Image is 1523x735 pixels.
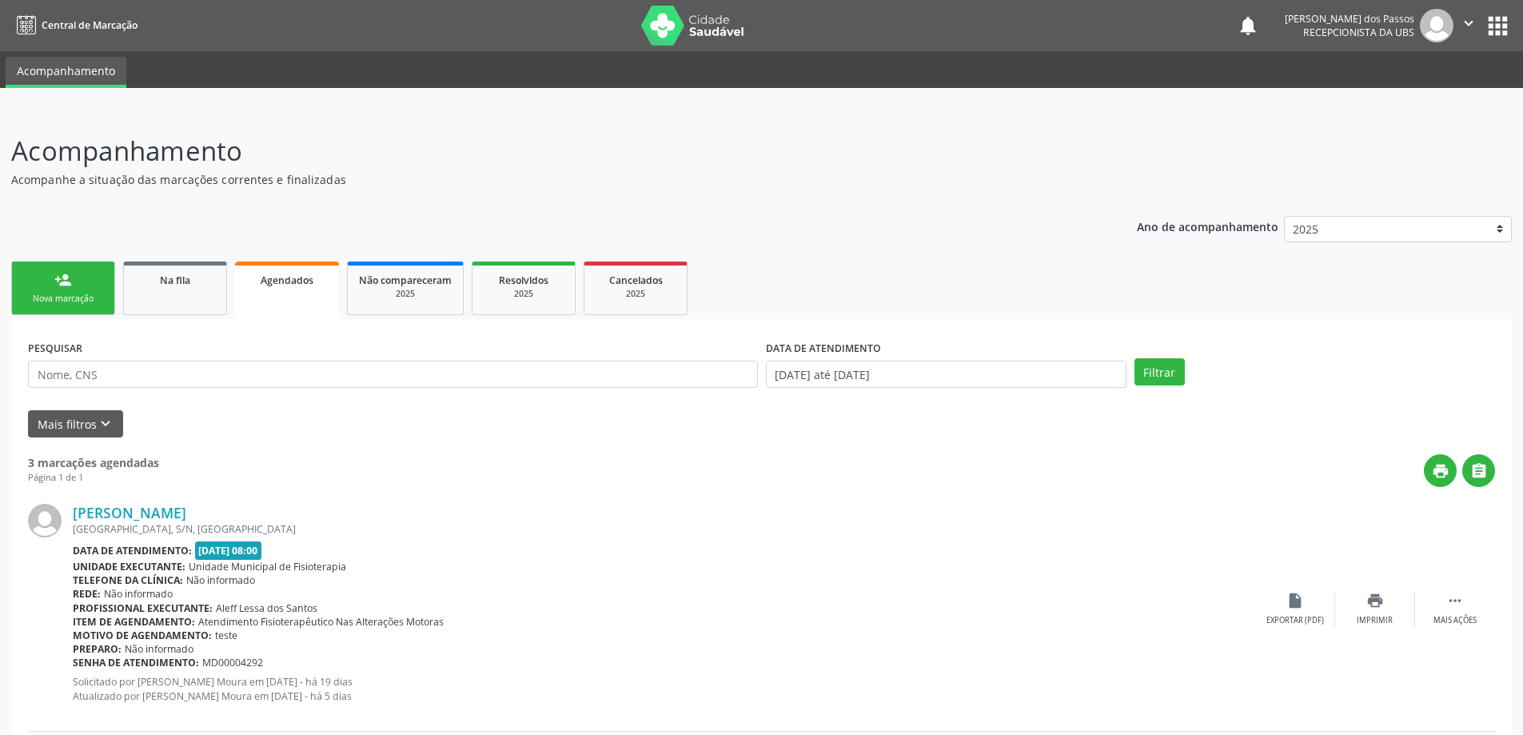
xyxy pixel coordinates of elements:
[73,573,183,587] b: Telefone da clínica:
[1134,358,1185,385] button: Filtrar
[186,573,255,587] span: Não informado
[1237,14,1259,37] button: notifications
[359,274,452,287] span: Não compareceram
[1420,9,1453,42] img: img
[1285,12,1414,26] div: [PERSON_NAME] dos Passos
[202,656,263,669] span: MD00004292
[216,601,317,615] span: Aleff Lessa dos Santos
[28,471,159,485] div: Página 1 de 1
[73,544,192,557] b: Data de atendimento:
[1433,615,1477,626] div: Mais ações
[1424,454,1457,487] button: print
[1432,462,1449,480] i: print
[42,18,138,32] span: Central de Marcação
[195,541,262,560] span: [DATE] 08:00
[1266,615,1324,626] div: Exportar (PDF)
[11,12,138,38] a: Central de Marcação
[6,57,126,88] a: Acompanhamento
[73,615,195,629] b: Item de agendamento:
[1462,454,1495,487] button: 
[160,274,190,287] span: Na fila
[28,336,82,361] label: PESQUISAR
[104,587,173,601] span: Não informado
[215,629,237,642] span: teste
[499,274,548,287] span: Resolvidos
[1366,592,1384,609] i: print
[1303,26,1414,39] span: Recepcionista da UBS
[23,293,103,305] div: Nova marcação
[73,522,1255,536] div: [GEOGRAPHIC_DATA], S/N, [GEOGRAPHIC_DATA]
[1286,592,1304,609] i: insert_drive_file
[11,171,1062,188] p: Acompanhe a situação das marcações correntes e finalizadas
[73,675,1255,702] p: Solicitado por [PERSON_NAME] Moura em [DATE] - há 19 dias Atualizado por [PERSON_NAME] Moura em [...
[73,656,199,669] b: Senha de atendimento:
[28,361,758,388] input: Nome, CNS
[189,560,346,573] span: Unidade Municipal de Fisioterapia
[73,504,186,521] a: [PERSON_NAME]
[28,410,123,438] button: Mais filtroskeyboard_arrow_down
[1484,12,1512,40] button: apps
[1446,592,1464,609] i: 
[766,336,881,361] label: DATA DE ATENDIMENTO
[484,288,564,300] div: 2025
[73,587,101,601] b: Rede:
[1137,216,1278,236] p: Ano de acompanhamento
[73,629,212,642] b: Motivo de agendamento:
[73,601,213,615] b: Profissional executante:
[596,288,676,300] div: 2025
[28,455,159,470] strong: 3 marcações agendadas
[97,415,114,433] i: keyboard_arrow_down
[11,131,1062,171] p: Acompanhamento
[609,274,663,287] span: Cancelados
[28,504,62,537] img: img
[1357,615,1393,626] div: Imprimir
[1460,14,1477,32] i: 
[359,288,452,300] div: 2025
[1453,9,1484,42] button: 
[125,642,193,656] span: Não informado
[198,615,444,629] span: Atendimento Fisioterapêutico Nas Alterações Motoras
[766,361,1126,388] input: Selecione um intervalo
[261,274,313,287] span: Agendados
[54,271,72,289] div: person_add
[73,560,185,573] b: Unidade executante:
[1470,462,1488,480] i: 
[73,642,122,656] b: Preparo:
